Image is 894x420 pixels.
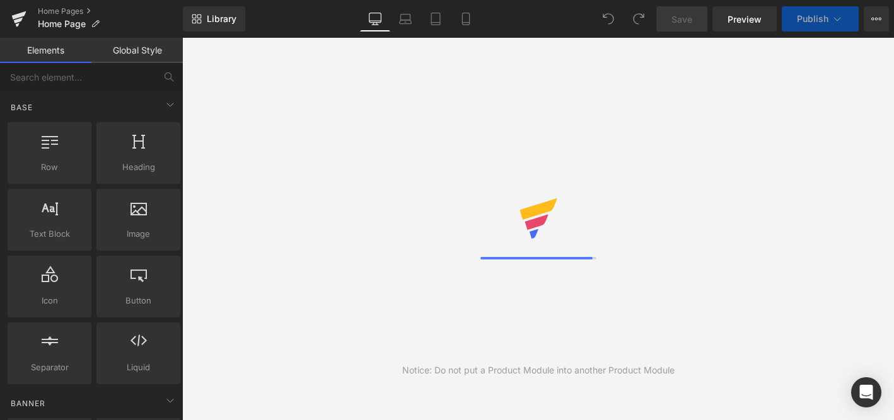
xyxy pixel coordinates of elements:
[864,6,889,31] button: More
[100,361,177,374] span: Liquid
[38,6,183,16] a: Home Pages
[451,6,481,31] a: Mobile
[712,6,777,31] a: Preview
[671,13,692,26] span: Save
[183,6,245,31] a: New Library
[360,6,390,31] a: Desktop
[11,361,88,374] span: Separator
[11,161,88,174] span: Row
[421,6,451,31] a: Tablet
[100,294,177,307] span: Button
[91,38,183,63] a: Global Style
[11,227,88,241] span: Text Block
[596,6,621,31] button: Undo
[11,294,88,307] span: Icon
[728,13,762,26] span: Preview
[100,161,177,174] span: Heading
[9,397,47,409] span: Banner
[402,363,675,377] div: Notice: Do not put a Product Module into another Product Module
[390,6,421,31] a: Laptop
[207,13,236,25] span: Library
[797,14,828,24] span: Publish
[9,101,34,113] span: Base
[38,19,86,29] span: Home Page
[626,6,651,31] button: Redo
[782,6,859,31] button: Publish
[851,377,881,407] div: Open Intercom Messenger
[100,227,177,241] span: Image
